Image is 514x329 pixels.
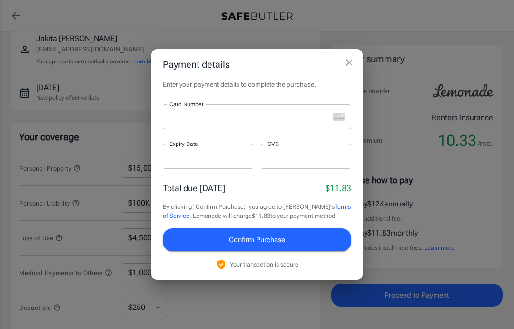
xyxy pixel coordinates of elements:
p: By clicking "Confirm Purchase," you agree to [PERSON_NAME]'s . Lemonade will charge $11.83 to you... [163,202,351,221]
p: Enter your payment details to complete the purchase. [163,80,351,89]
button: close [340,53,359,72]
iframe: Secure CVC input frame [267,152,345,161]
label: CVC [267,140,279,148]
h2: Payment details [151,49,363,80]
svg: unknown [333,113,345,121]
iframe: Secure expiration date input frame [169,152,247,161]
button: Confirm Purchase [163,228,351,251]
span: Confirm Purchase [229,234,285,246]
p: $11.83 [326,182,351,195]
p: Your transaction is secure [230,260,298,269]
label: Card Number [169,100,203,108]
iframe: Secure card number input frame [169,112,329,121]
label: Expiry Date [169,140,198,148]
p: Total due [DATE] [163,182,225,195]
